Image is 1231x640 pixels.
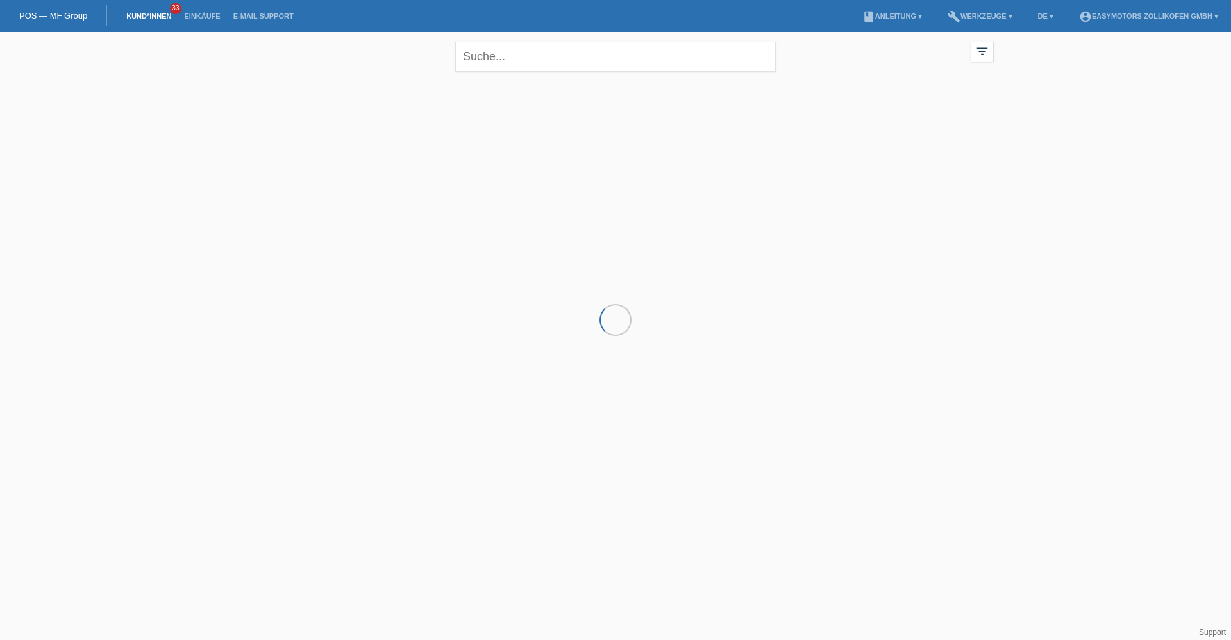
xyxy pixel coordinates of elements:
[948,10,960,23] i: build
[1079,10,1092,23] i: account_circle
[455,42,776,72] input: Suche...
[862,10,875,23] i: book
[227,12,300,20] a: E-Mail Support
[856,12,928,20] a: bookAnleitung ▾
[1199,628,1226,637] a: Support
[120,12,178,20] a: Kund*innen
[170,3,181,14] span: 33
[975,44,989,58] i: filter_list
[19,11,87,21] a: POS — MF Group
[941,12,1019,20] a: buildWerkzeuge ▾
[178,12,226,20] a: Einkäufe
[1073,12,1225,20] a: account_circleEasymotors Zollikofen GmbH ▾
[1032,12,1060,20] a: DE ▾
